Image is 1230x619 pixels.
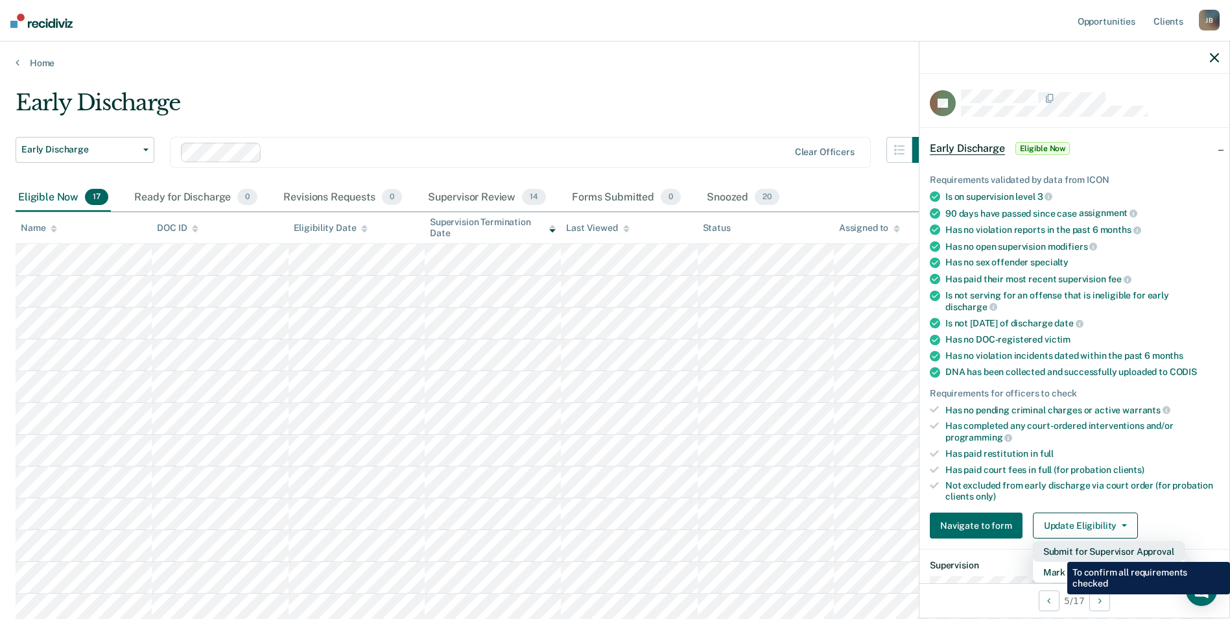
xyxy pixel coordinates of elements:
span: Eligible Now [1015,142,1070,155]
button: Navigate to form [930,513,1023,539]
div: Is not serving for an offense that is ineligible for early [945,290,1219,312]
div: Has paid court fees in full (for probation [945,465,1219,476]
span: 0 [237,189,257,206]
div: Revisions Requests [281,184,404,212]
span: 3 [1037,191,1053,202]
div: Status [703,223,731,234]
span: months [1100,225,1141,235]
div: DOC ID [157,223,198,234]
div: 5 / 17 [919,583,1229,618]
div: Requirements validated by data from ICON [930,175,1219,186]
a: Navigate to form link [930,513,1028,539]
div: Eligible Now [16,184,111,212]
div: Early Discharge [16,90,938,127]
div: Requirements for officers to check [930,388,1219,399]
div: Clear officers [795,147,855,158]
span: assignment [1079,208,1137,218]
div: Has no violation reports in the past 6 [945,224,1219,236]
img: Recidiviz [10,14,73,28]
span: 0 [661,189,681,206]
div: Is not [DATE] of discharge [945,317,1219,329]
div: Assigned to [839,223,900,234]
div: Is on supervision level [945,191,1219,202]
dt: Supervision [930,560,1219,571]
div: Snoozed [704,184,782,212]
span: 14 [522,189,546,206]
span: 20 [755,189,779,206]
button: Update Eligibility [1033,513,1138,539]
span: discharge [945,302,997,312]
span: Early Discharge [930,142,1005,155]
span: victim [1045,334,1070,345]
div: Has paid restitution in [945,448,1219,459]
span: full [1040,448,1054,459]
span: CODIS [1170,367,1197,377]
div: Early DischargeEligible Now [919,128,1229,169]
span: fee [1108,274,1131,284]
div: 90 days have passed since case [945,208,1219,219]
div: Has paid their most recent supervision [945,273,1219,285]
div: Name [21,223,57,234]
div: Eligibility Date [294,223,368,234]
span: only) [976,491,996,502]
a: Home [16,57,1214,69]
span: modifiers [1048,241,1098,252]
button: Submit for Supervisor Approval [1033,541,1185,562]
span: Early Discharge [21,144,138,155]
div: Supervisor Review [425,184,549,212]
div: DNA has been collected and successfully uploaded to [945,367,1219,378]
div: Has no violation incidents dated within the past 6 [945,350,1219,361]
span: 17 [85,189,108,206]
div: Has completed any court-ordered interventions and/or [945,420,1219,443]
span: months [1152,350,1183,361]
button: Mark as Ineligible [1033,562,1185,583]
div: Has no DOC-registered [945,334,1219,345]
span: 0 [382,189,402,206]
span: programming [945,432,1012,443]
div: Forms Submitted [569,184,683,212]
div: Has no pending criminal charges or active [945,404,1219,416]
div: Not excluded from early discharge via court order (for probation clients [945,480,1219,502]
span: specialty [1030,257,1069,267]
div: J B [1199,10,1220,30]
span: date [1054,318,1083,328]
button: Next Opportunity [1089,590,1110,611]
span: clients) [1113,465,1144,475]
div: Has no open supervision [945,241,1219,252]
div: Last Viewed [566,223,629,234]
div: Open Intercom Messenger [1186,575,1217,606]
span: warrants [1122,405,1170,415]
div: Supervision Termination Date [430,217,556,239]
div: Has no sex offender [945,257,1219,268]
div: Ready for Discharge [132,184,260,212]
button: Previous Opportunity [1039,590,1059,611]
